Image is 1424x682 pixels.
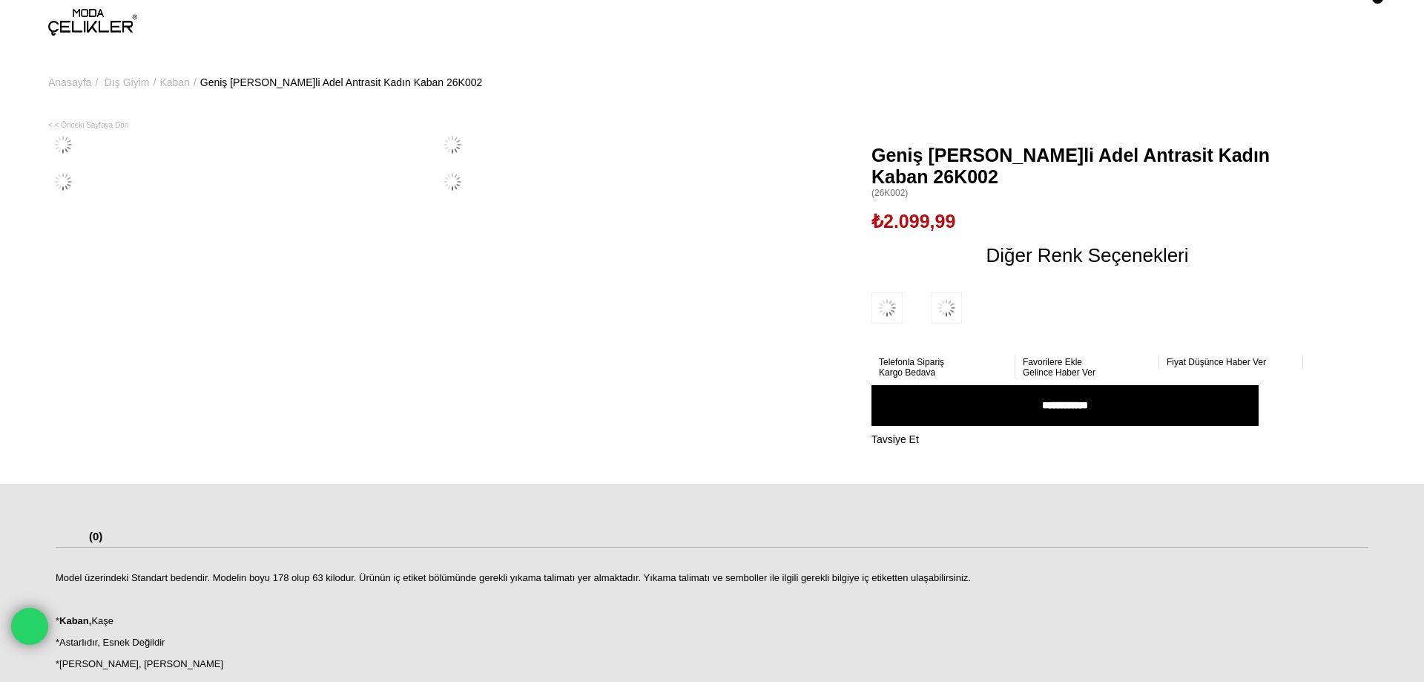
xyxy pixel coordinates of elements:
img: logo [48,9,137,36]
li: > [159,45,200,120]
li: > [105,45,160,120]
span: Model üzerindeki Standart bedendir. Modelin boyu 178 olup 63 kilodur. Ürünün iç etiket bölümünde ... [56,572,971,583]
img: Adel Kaban 26K002 [438,167,467,197]
span: Gelince Haber Ver [1023,367,1095,378]
img: Adel Kaban 26K002 [438,130,467,160]
a: Gelince Haber Ver [1023,367,1152,378]
a: Kargo Bedava [879,367,1008,378]
span: Diğer Renk Seçenekleri [986,243,1188,267]
span: * Kaşe [56,615,113,626]
b: , [89,615,92,626]
strong: Kaban [59,615,89,626]
img: Geniş Yaka Kemerli Adel Camel Kadın Kaban 26K002 [931,292,962,324]
span: Fiyat Düşünce Haber Ver [1167,357,1266,367]
img: Geniş Yaka Kemerli Adel Gri Kadın Kaban 26K002 [871,292,903,324]
li: > [48,45,102,120]
img: Adel Kaban 26K002 [48,167,78,197]
span: Telefonla Sipariş [879,357,944,367]
span: ₺2.099,99 [871,210,955,232]
a: Fiyat Düşünce Haber Ver [1167,357,1296,367]
a: Telefonla Sipariş [879,357,1008,367]
a: Geniş [PERSON_NAME]li Adel Antrasit Kadın Kaban 26K002 [200,45,483,120]
a: Dış Giyim [105,45,150,120]
a: (0) [89,530,102,547]
img: Adel Kaban 26K002 [48,130,78,160]
span: Tavsiye Et [871,433,919,445]
span: *Astarlıdır, Esnek Değildir [56,637,165,648]
a: Kaban [159,45,189,120]
span: (26K002) [871,188,1303,199]
a: Favorilere Ekle [1023,357,1152,367]
a: Anasayfa [48,45,91,120]
span: *[PERSON_NAME], [PERSON_NAME] [56,658,223,669]
span: Kargo Bedava [879,367,935,378]
span: Geniş [PERSON_NAME]li Adel Antrasit Kadın Kaban 26K002 [871,145,1303,188]
span: Favorilere Ekle [1023,357,1082,367]
span: (0) [89,530,102,542]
